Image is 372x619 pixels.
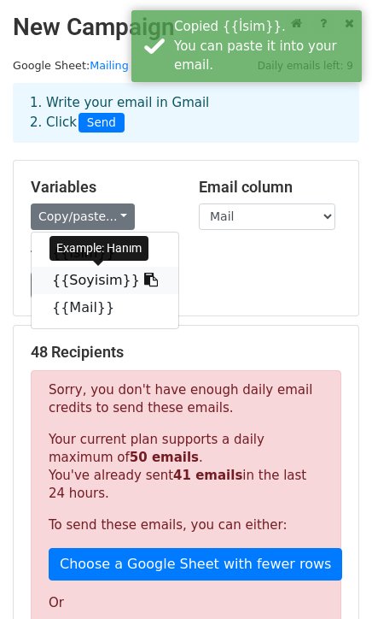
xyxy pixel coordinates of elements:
a: Mailing [90,59,129,72]
strong: 41 emails [173,468,242,483]
p: Sorry, you don't have enough daily email credits to send these emails. [49,381,323,417]
small: Google Sheet: [13,59,129,72]
a: {{Mail}} [32,294,178,321]
div: Copied {{İsim}}. You can paste it into your email. [174,17,355,75]
p: To send these emails, you can either: [49,516,323,534]
p: Or [49,594,323,612]
h2: New Campaign [13,13,359,42]
h5: 48 Recipients [31,343,341,362]
div: 1. Write your email in Gmail 2. Click [17,93,355,133]
span: Send [78,113,125,133]
h5: Email column [199,178,341,197]
a: {{İsim}} [32,239,178,267]
a: {{Soyisim}} [32,267,178,294]
a: Copy/paste... [31,203,135,230]
a: Choose a Google Sheet with fewer rows [49,548,342,581]
p: Your current plan supports a daily maximum of . You've already sent in the last 24 hours. [49,431,323,503]
h5: Variables [31,178,173,197]
iframe: Chat Widget [287,537,372,619]
strong: 50 emails [130,450,199,465]
div: Example: Hanım [49,236,148,261]
div: Sohbet Aracı [287,537,372,619]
